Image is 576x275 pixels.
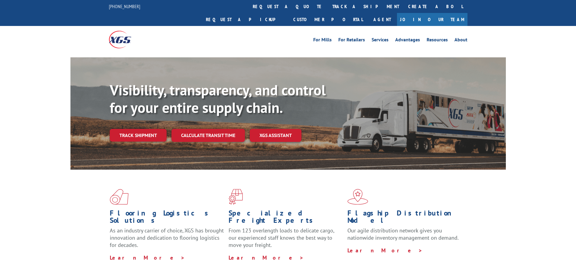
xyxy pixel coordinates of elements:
a: Advantages [395,37,420,44]
span: As an industry carrier of choice, XGS has brought innovation and dedication to flooring logistics... [110,227,224,248]
a: Calculate transit time [171,129,245,142]
a: Track shipment [110,129,167,142]
a: For Retailers [338,37,365,44]
a: [PHONE_NUMBER] [109,3,140,9]
a: Resources [427,37,448,44]
a: Learn More > [229,254,304,261]
a: Services [372,37,389,44]
img: xgs-icon-total-supply-chain-intelligence-red [110,189,129,205]
h1: Flooring Logistics Solutions [110,209,224,227]
img: xgs-icon-flagship-distribution-model-red [347,189,368,205]
img: xgs-icon-focused-on-flooring-red [229,189,243,205]
p: From 123 overlength loads to delicate cargo, our experienced staff knows the best way to move you... [229,227,343,254]
b: Visibility, transparency, and control for your entire supply chain. [110,81,326,117]
h1: Flagship Distribution Model [347,209,462,227]
a: About [454,37,467,44]
a: Join Our Team [397,13,467,26]
a: Learn More > [347,247,423,254]
a: Customer Portal [289,13,367,26]
a: XGS ASSISTANT [250,129,301,142]
a: For Mills [313,37,332,44]
span: Our agile distribution network gives you nationwide inventory management on demand. [347,227,459,241]
a: Request a pickup [201,13,289,26]
h1: Specialized Freight Experts [229,209,343,227]
a: Agent [367,13,397,26]
a: Learn More > [110,254,185,261]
